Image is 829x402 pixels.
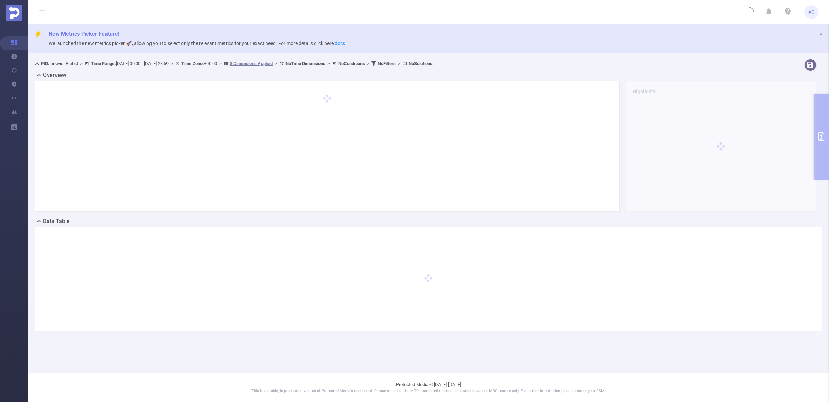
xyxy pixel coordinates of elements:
[43,217,70,226] h2: Data Table
[285,61,325,66] b: No Time Dimensions
[91,61,116,66] b: Time Range:
[35,31,42,38] i: icon: thunderbolt
[396,61,402,66] span: >
[273,61,279,66] span: >
[335,41,345,46] a: docs
[6,5,22,21] img: Protected Media
[169,61,175,66] span: >
[745,7,754,17] i: icon: loading
[819,30,823,37] button: icon: close
[78,61,85,66] span: >
[43,71,66,79] h2: Overview
[41,61,49,66] b: PID:
[181,61,204,66] b: Time Zone:
[409,61,433,66] b: No Solutions
[819,31,823,36] i: icon: close
[230,61,273,66] u: 8 Dimensions Applied
[378,61,396,66] b: No Filters
[325,61,332,66] span: >
[35,61,433,66] span: Innovid_Prebid [DATE] 00:00 - [DATE] 23:59 +00:00
[49,30,119,37] span: New Metrics Picker Feature!
[28,373,829,402] footer: Protected Media © [DATE]-[DATE]
[338,61,365,66] b: No Conditions
[365,61,371,66] span: >
[808,5,815,19] span: AG
[49,41,345,46] span: We launched the new metrics picker 🚀, allowing you to select only the relevant metrics for your e...
[35,61,41,66] i: icon: user
[217,61,224,66] span: >
[45,388,812,394] p: This is a stable, in production version of Protected Media's dashboard. Please note that the MRC ...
